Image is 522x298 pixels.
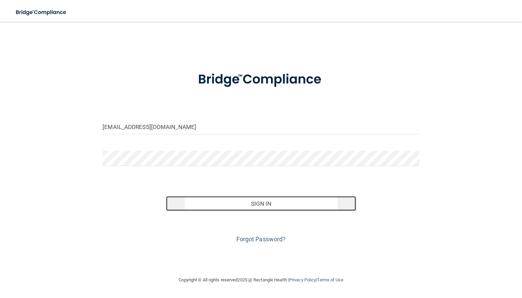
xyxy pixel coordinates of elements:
a: Forgot Password? [236,236,286,243]
input: Email [103,119,419,134]
a: Terms of Use [317,277,343,282]
div: Copyright © All rights reserved 2025 @ Rectangle Health | | [137,269,385,291]
img: bridge_compliance_login_screen.278c3ca4.svg [184,62,338,97]
a: Privacy Policy [289,277,316,282]
button: Sign In [166,196,356,211]
img: bridge_compliance_login_screen.278c3ca4.svg [10,5,73,19]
